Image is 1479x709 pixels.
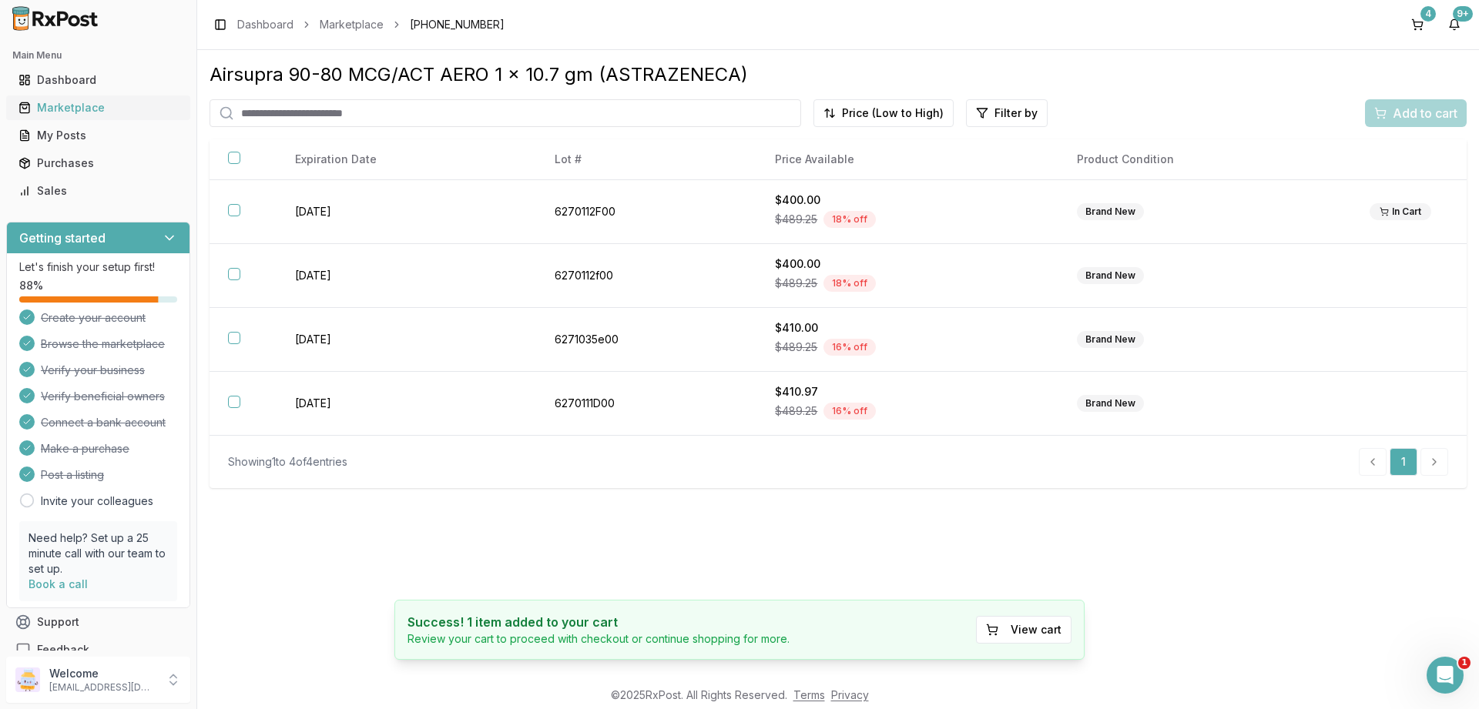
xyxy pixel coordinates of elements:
span: [PHONE_NUMBER] [410,17,505,32]
td: [DATE] [277,308,536,372]
td: [DATE] [277,180,536,244]
p: Welcome [49,666,156,681]
button: Marketplace [6,95,190,120]
img: User avatar [15,667,40,692]
div: 18 % off [823,275,876,292]
a: Marketplace [12,94,184,122]
span: 88 % [19,278,43,293]
a: Purchases [12,149,184,177]
button: 9+ [1442,12,1467,37]
a: Dashboard [12,66,184,94]
button: Price (Low to High) [813,99,954,127]
span: $489.25 [775,276,817,291]
div: Dashboard [18,72,178,88]
button: Dashboard [6,68,190,92]
a: Marketplace [320,17,384,32]
button: Sales [6,179,190,203]
td: 6270112F00 [536,180,756,244]
div: Sales [18,183,178,199]
span: Create your account [41,310,146,326]
div: Brand New [1077,267,1144,284]
div: Marketplace [18,100,178,115]
div: My Posts [18,128,178,143]
button: Support [6,608,190,636]
a: Sales [12,177,184,205]
a: Invite your colleagues [41,493,153,509]
span: Price (Low to High) [842,105,944,121]
span: 1 [1458,657,1471,669]
div: 18 % off [823,211,876,228]
nav: pagination [1359,448,1448,476]
span: Make a purchase [41,441,129,457]
p: Let's finish your setup first! [19,259,177,275]
span: Post a listing [41,467,104,483]
span: Filter by [994,105,1038,121]
p: Review your cart to proceed with checkout or continue shopping for more. [407,631,790,647]
div: 16 % off [823,403,876,420]
td: [DATE] [277,372,536,436]
div: $410.00 [775,320,1039,336]
button: Purchases [6,151,190,176]
th: Price Available [756,139,1058,180]
h2: Main Menu [12,49,184,62]
div: 9+ [1453,6,1473,22]
button: Filter by [966,99,1048,127]
div: 16 % off [823,339,876,356]
span: Connect a bank account [41,415,166,430]
td: 6270111D00 [536,372,756,436]
p: Need help? Set up a 25 minute call with our team to set up. [29,530,168,577]
a: My Posts [12,122,184,149]
iframe: Intercom live chat [1427,657,1464,694]
span: $489.25 [775,339,817,355]
button: My Posts [6,123,190,148]
div: 4 [1420,6,1436,22]
td: [DATE] [277,244,536,308]
th: Product Condition [1058,139,1351,180]
button: View cart [976,616,1072,644]
th: Lot # [536,139,756,180]
button: 4 [1405,12,1430,37]
a: Privacy [831,688,869,701]
span: Verify your business [41,363,145,378]
h4: Success! 1 item added to your cart [407,613,790,631]
a: 1 [1390,448,1417,476]
div: $400.00 [775,256,1039,272]
p: [EMAIL_ADDRESS][DOMAIN_NAME] [49,681,156,694]
div: Brand New [1077,395,1144,412]
div: In Cart [1370,203,1431,220]
div: Purchases [18,156,178,171]
div: Showing 1 to 4 of 4 entries [228,454,347,470]
a: Dashboard [237,17,293,32]
span: $489.25 [775,403,817,419]
span: $489.25 [775,212,817,227]
th: Expiration Date [277,139,536,180]
div: $400.00 [775,192,1039,208]
div: $410.97 [775,384,1039,400]
div: Airsupra 90-80 MCG/ACT AERO 1 x 10.7 gm (ASTRAZENECA) [210,62,1467,87]
a: Terms [793,688,825,701]
h3: Getting started [19,229,106,247]
td: 6271035e00 [536,308,756,372]
img: RxPost Logo [6,6,105,31]
div: Brand New [1077,203,1144,220]
span: Feedback [37,642,89,657]
span: Verify beneficial owners [41,389,165,404]
span: Browse the marketplace [41,336,165,352]
a: Book a call [29,577,88,590]
div: Brand New [1077,331,1144,348]
button: Feedback [6,636,190,664]
td: 6270112f00 [536,244,756,308]
nav: breadcrumb [237,17,505,32]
